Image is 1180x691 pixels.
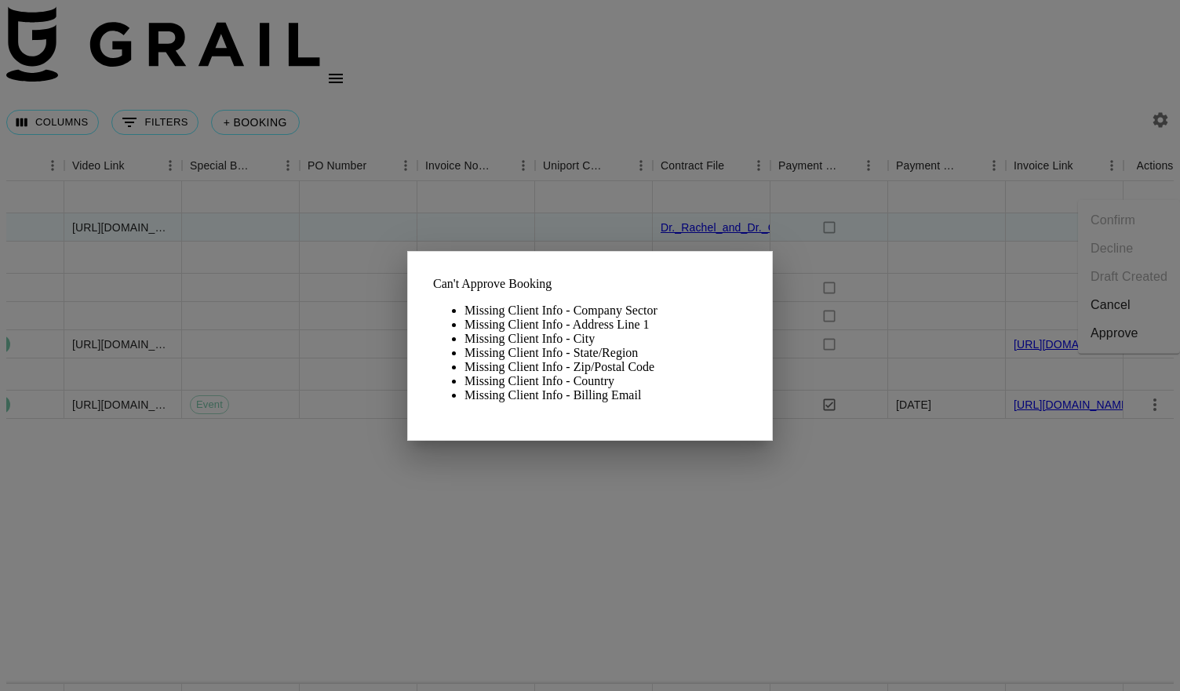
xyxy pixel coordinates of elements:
[464,388,747,402] li: Missing Client Info - Billing Email
[464,332,747,346] li: Missing Client Info - City
[464,374,747,388] li: Missing Client Info - Country
[464,318,747,332] li: Missing Client Info - Address Line 1
[433,277,747,291] div: Can't Approve Booking
[464,304,747,318] li: Missing Client Info - Company Sector
[464,346,747,360] li: Missing Client Info - State/Region
[464,360,747,374] li: Missing Client Info - Zip/Postal Code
